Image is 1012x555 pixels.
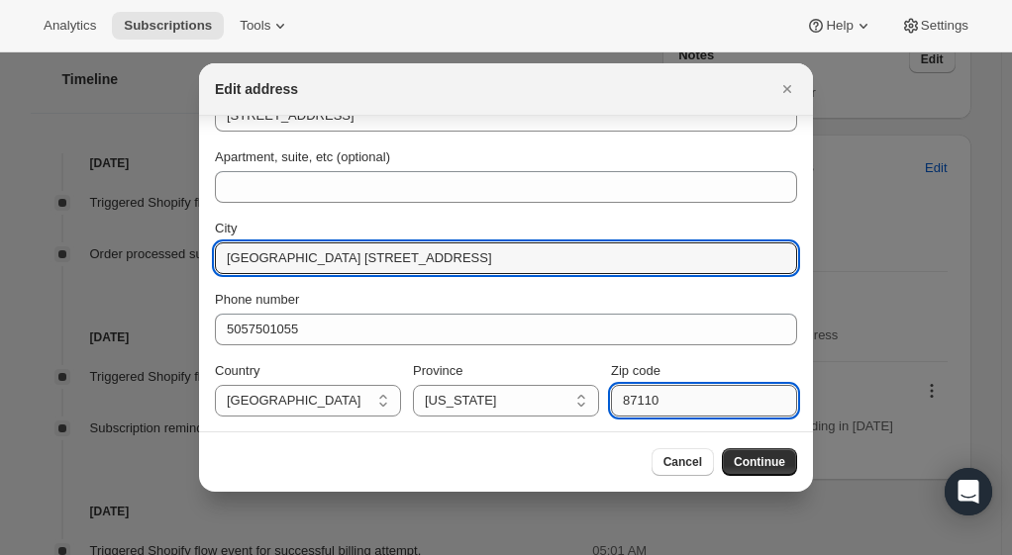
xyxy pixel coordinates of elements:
[215,79,298,99] h2: Edit address
[240,18,270,34] span: Tools
[215,149,390,164] span: Apartment, suite, etc (optional)
[112,12,224,40] button: Subscriptions
[215,292,299,307] span: Phone number
[652,448,714,476] button: Cancel
[734,454,785,470] span: Continue
[889,12,980,40] button: Settings
[228,12,302,40] button: Tools
[611,363,660,378] span: Zip code
[773,75,801,103] button: Close
[826,18,853,34] span: Help
[215,221,237,235] span: City
[124,18,212,34] span: Subscriptions
[32,12,108,40] button: Analytics
[215,363,260,378] span: Country
[663,454,702,470] span: Cancel
[945,468,992,515] div: Open Intercom Messenger
[921,18,968,34] span: Settings
[722,448,797,476] button: Continue
[794,12,884,40] button: Help
[413,363,463,378] span: Province
[44,18,96,34] span: Analytics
